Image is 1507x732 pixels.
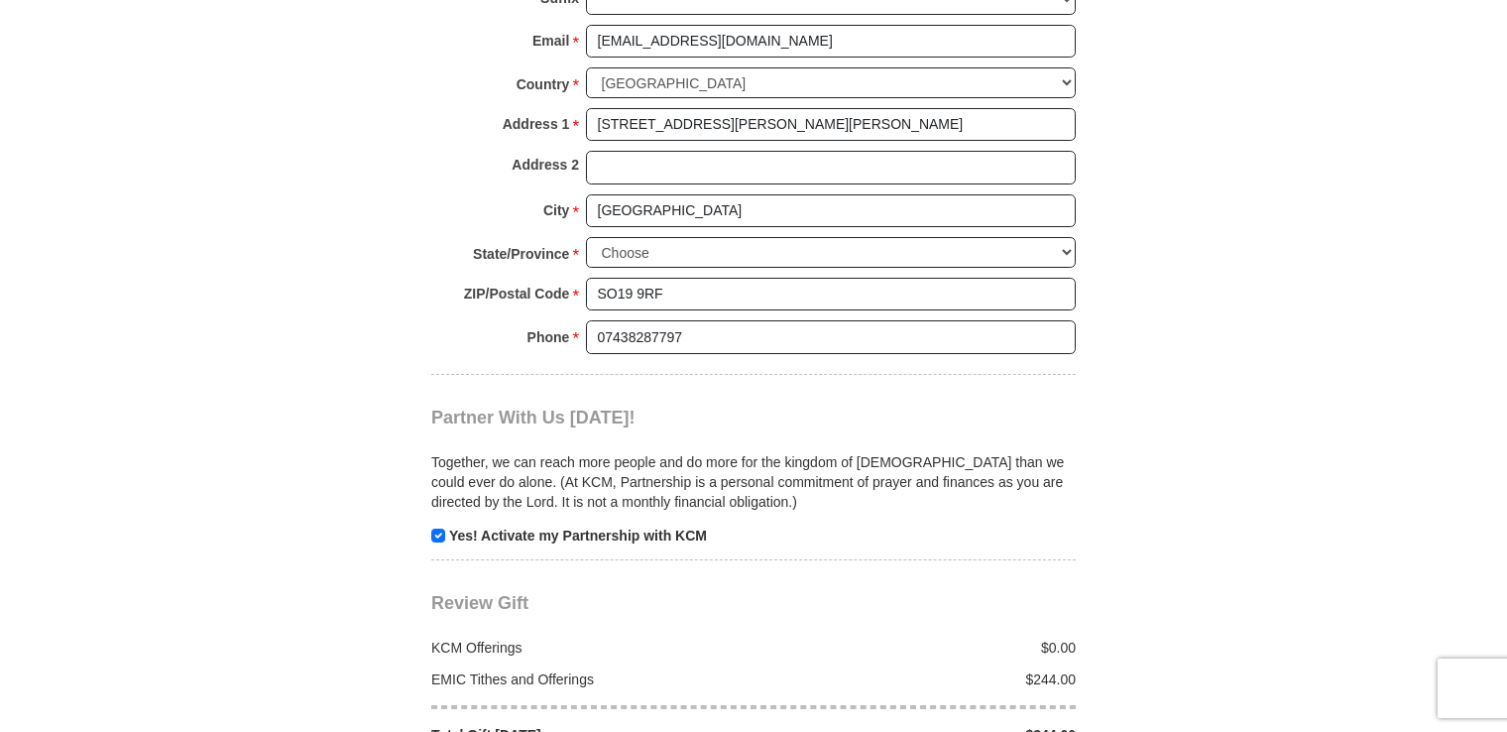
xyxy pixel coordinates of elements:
[431,452,1076,512] p: Together, we can reach more people and do more for the kingdom of [DEMOGRAPHIC_DATA] than we coul...
[753,638,1087,658] div: $0.00
[421,670,754,689] div: EMIC Tithes and Offerings
[753,670,1087,689] div: $244.00
[431,593,528,613] span: Review Gift
[431,408,636,427] span: Partner With Us [DATE]!
[527,323,570,351] strong: Phone
[449,528,707,544] strong: Yes! Activate my Partnership with KCM
[503,110,570,138] strong: Address 1
[543,196,569,224] strong: City
[473,240,569,268] strong: State/Province
[512,151,579,179] strong: Address 2
[517,70,570,98] strong: Country
[532,27,569,55] strong: Email
[421,638,754,658] div: KCM Offerings
[464,280,570,307] strong: ZIP/Postal Code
